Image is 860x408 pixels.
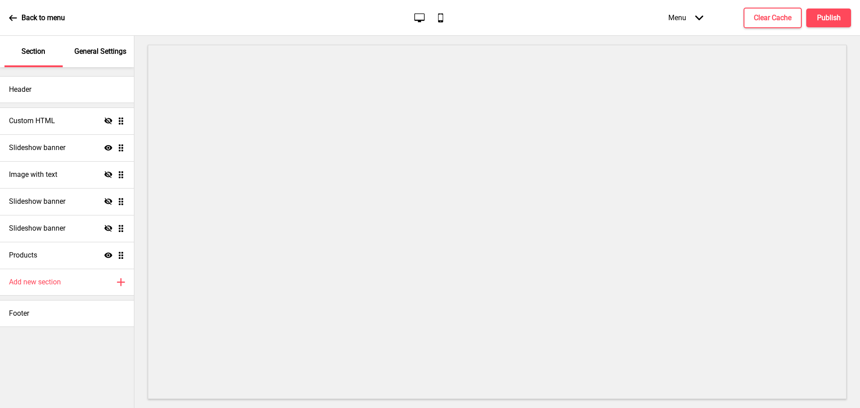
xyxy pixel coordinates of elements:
[9,277,61,287] h4: Add new section
[74,47,126,56] p: General Settings
[9,143,65,153] h4: Slideshow banner
[9,85,31,94] h4: Header
[744,8,802,28] button: Clear Cache
[9,6,65,30] a: Back to menu
[9,250,37,260] h4: Products
[21,13,65,23] p: Back to menu
[21,47,45,56] p: Section
[754,13,791,23] h4: Clear Cache
[9,223,65,233] h4: Slideshow banner
[659,4,712,31] div: Menu
[9,309,29,318] h4: Footer
[9,170,57,180] h4: Image with text
[817,13,841,23] h4: Publish
[806,9,851,27] button: Publish
[9,197,65,206] h4: Slideshow banner
[9,116,55,126] h4: Custom HTML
